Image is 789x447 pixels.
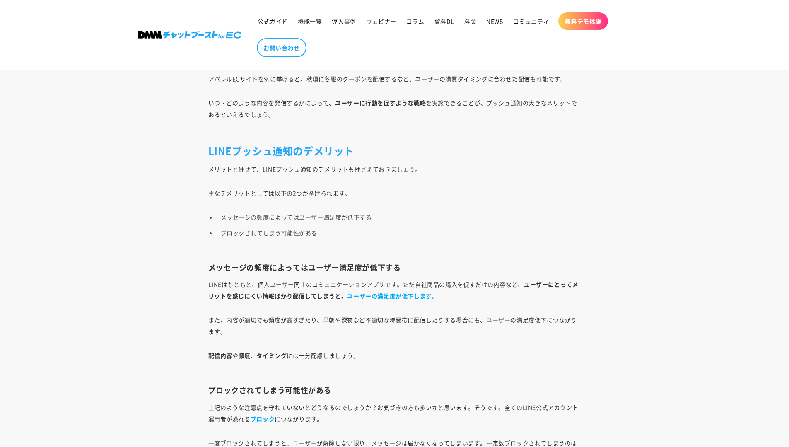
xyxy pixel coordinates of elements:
li: ブロックされてしまう可能性がある [217,227,581,250]
span: ユーザーの満足度が低下します [347,292,432,300]
p: や 、 には十分配慮しましょう。 [208,350,581,373]
strong: タイミング [256,351,287,360]
a: 資料DL [429,12,459,30]
h3: ブロックされてしまう可能性がある [208,385,581,395]
span: 。 [432,292,438,300]
span: 料金 [464,17,476,25]
span: コミュニティ [513,17,550,25]
p: LINEはもともと、個人ユーザー同士のコミュニケーションアプリです。ただ自社商品の購入を促すだけの内容など、 [208,278,581,302]
p: アパレルECサイトを例に挙げると、秋頃に冬服のクーポンを配信するなど、ユーザーの購買タイミングに合わせた配信も可能です。 [208,73,581,85]
strong: 頻度 [239,351,251,360]
a: NEWS [481,12,508,30]
span: 機能一覧 [298,17,322,25]
p: いつ・どのような内容を発信するかによって、 を実施できることが、プッシュ通知の大きなメリットであるといえるでしょう。 [208,97,581,132]
p: メリットと併せて、LINEプッシュ通知のデメリットも押さえておきましょう。 [208,163,581,175]
a: コミュニティ [508,12,555,30]
a: 公式ガイド [253,12,293,30]
a: お問い合わせ [257,38,306,57]
h3: メッセージの頻度によってはユーザー満足度が低下する [208,263,581,272]
span: お問い合わせ [263,44,300,51]
a: 無料デモ体験 [558,12,608,30]
span: 公式ガイド [258,17,288,25]
strong: ブロック [251,415,275,423]
a: 料金 [459,12,481,30]
a: 機能一覧 [293,12,327,30]
span: 無料デモ体験 [565,17,601,25]
a: コラム [401,12,429,30]
span: 導入事例 [332,17,356,25]
strong: ユーザーに行動を促すような戦略 [335,99,426,107]
span: NEWS [486,17,503,25]
img: 株式会社DMM Boost [138,31,241,39]
p: 主なデメリットとしては以下の2つが挙げられます。 [208,187,581,199]
p: また、内容が適切でも頻度が高すぎたり、早朝や深夜など不適切な時間帯に配信したりする場合にも、ユーザーの満足度低下につながります。 [208,314,581,337]
p: 上記のような注意点を守れていないとどうなるのでしょうか？お気づきの方も多いかと思います。そうです。全てのLINE公式アカウント運用者が恐れる につながります。 [208,401,581,425]
span: 資料DL [434,17,454,25]
span: コラム [406,17,425,25]
span: ウェビナー [366,17,396,25]
strong: 配信内容 [208,351,232,360]
h2: LINEプッシュ通知のデメリット [208,144,581,157]
li: メッセージの頻度によってはユーザー満足度が低下する [217,211,581,223]
a: ウェビナー [361,12,401,30]
a: 導入事例 [327,12,361,30]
